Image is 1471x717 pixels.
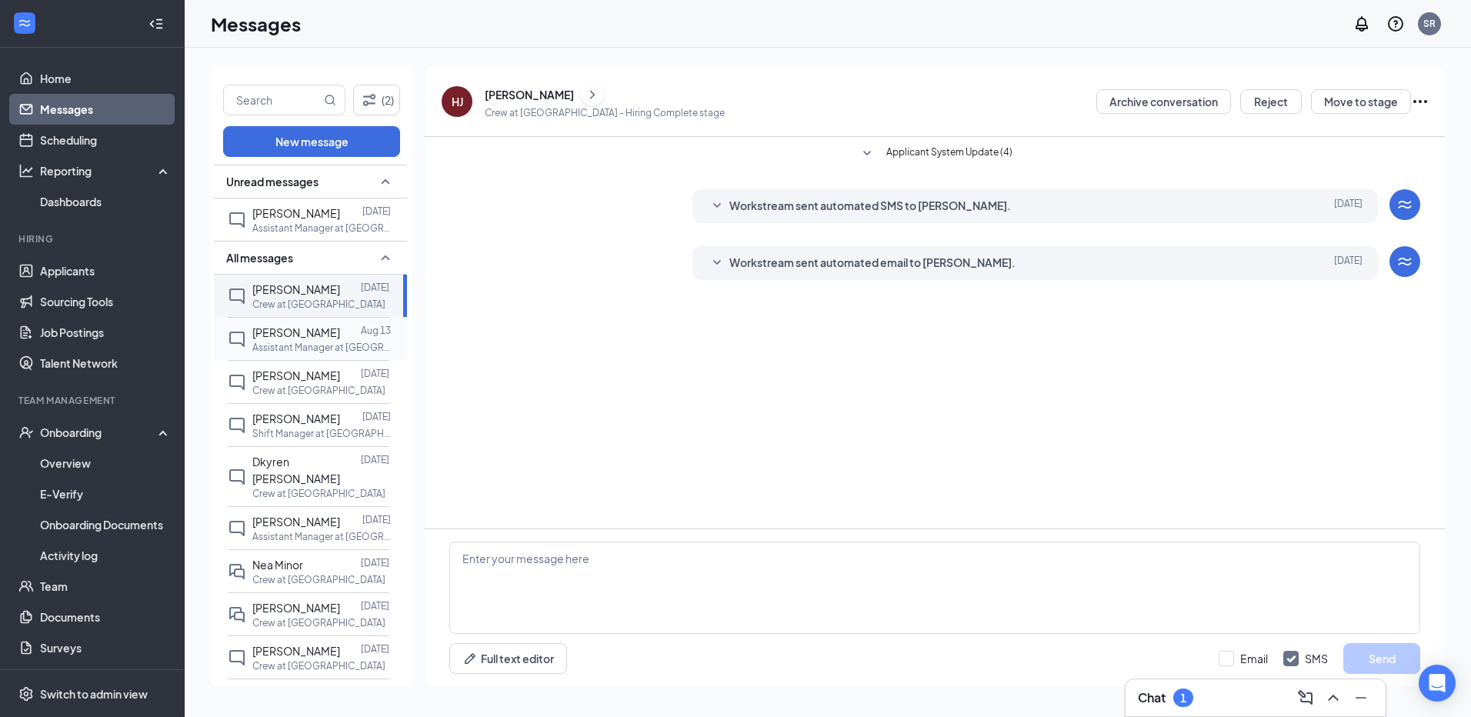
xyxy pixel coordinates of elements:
[252,369,340,382] span: [PERSON_NAME]
[40,163,172,178] div: Reporting
[1240,89,1302,114] button: Reject
[252,601,340,615] span: [PERSON_NAME]
[452,94,463,109] div: HJ
[1096,89,1231,114] button: Archive conversation
[211,11,301,37] h1: Messages
[252,341,391,354] p: Assistant Manager at [GEOGRAPHIC_DATA]
[252,222,391,235] p: Assistant Manager at [GEOGRAPHIC_DATA]
[581,83,604,106] button: ChevronRight
[252,325,340,339] span: [PERSON_NAME]
[362,513,391,526] p: [DATE]
[40,63,172,94] a: Home
[148,16,164,32] svg: Collapse
[361,367,389,380] p: [DATE]
[1321,685,1346,710] button: ChevronUp
[362,410,391,423] p: [DATE]
[1349,685,1373,710] button: Minimize
[252,298,385,311] p: Crew at [GEOGRAPHIC_DATA]
[1293,685,1318,710] button: ComposeMessage
[1296,689,1315,707] svg: ComposeMessage
[324,94,336,106] svg: MagnifyingGlass
[252,487,385,500] p: Crew at [GEOGRAPHIC_DATA]
[362,205,391,218] p: [DATE]
[858,145,1012,163] button: SmallChevronDownApplicant System Update (4)
[252,573,385,586] p: Crew at [GEOGRAPHIC_DATA]
[361,642,389,655] p: [DATE]
[361,556,389,569] p: [DATE]
[228,605,246,624] svg: DoubleChat
[1386,15,1405,33] svg: QuestionInfo
[708,197,726,215] svg: SmallChevronDown
[1352,689,1370,707] svg: Minimize
[40,509,172,540] a: Onboarding Documents
[40,571,172,602] a: Team
[18,163,34,178] svg: Analysis
[223,126,400,157] button: New message
[18,394,168,407] div: Team Management
[228,330,246,348] svg: ChatInactive
[252,384,385,397] p: Crew at [GEOGRAPHIC_DATA]
[252,644,340,658] span: [PERSON_NAME]
[1180,692,1186,705] div: 1
[585,85,600,104] svg: ChevronRight
[17,15,32,31] svg: WorkstreamLogo
[18,232,168,245] div: Hiring
[40,348,172,379] a: Talent Network
[40,632,172,663] a: Surveys
[361,685,389,699] p: [DATE]
[40,125,172,155] a: Scheduling
[252,427,391,440] p: Shift Manager at [GEOGRAPHIC_DATA]
[449,643,567,674] button: Full text editorPen
[252,206,340,220] span: [PERSON_NAME]
[708,254,726,272] svg: SmallChevronDown
[40,448,172,479] a: Overview
[252,659,385,672] p: Crew at [GEOGRAPHIC_DATA]
[40,425,158,440] div: Onboarding
[40,186,172,217] a: Dashboards
[252,412,340,425] span: [PERSON_NAME]
[376,248,395,267] svg: SmallChevronUp
[18,686,34,702] svg: Settings
[376,172,395,191] svg: SmallChevronUp
[252,455,340,485] span: Dkyren [PERSON_NAME]
[485,87,574,102] div: [PERSON_NAME]
[224,85,321,115] input: Search
[1419,665,1456,702] div: Open Intercom Messenger
[886,145,1012,163] span: Applicant System Update (4)
[228,468,246,486] svg: ChatInactive
[361,324,391,337] p: Aug 13
[228,373,246,392] svg: ChatInactive
[228,519,246,538] svg: ChatInactive
[228,416,246,435] svg: ChatInactive
[228,649,246,667] svg: ChatInactive
[40,255,172,286] a: Applicants
[252,558,303,572] span: Nea Minor
[228,562,246,581] svg: DoubleChat
[252,530,391,543] p: Assistant Manager at [GEOGRAPHIC_DATA]
[252,616,385,629] p: Crew at [GEOGRAPHIC_DATA]
[228,287,246,305] svg: ChatInactive
[40,686,148,702] div: Switch to admin view
[1138,689,1166,706] h3: Chat
[1396,195,1414,214] svg: WorkstreamLogo
[18,425,34,440] svg: UserCheck
[1311,89,1411,114] button: Move to stage
[1334,197,1363,215] span: [DATE]
[40,602,172,632] a: Documents
[226,174,319,189] span: Unread messages
[252,515,340,529] span: [PERSON_NAME]
[252,282,340,296] span: [PERSON_NAME]
[40,286,172,317] a: Sourcing Tools
[1324,689,1343,707] svg: ChevronUp
[462,651,478,666] svg: Pen
[858,145,876,163] svg: SmallChevronDown
[40,540,172,571] a: Activity log
[1343,643,1420,674] button: Send
[353,85,400,115] button: Filter (2)
[361,453,389,466] p: [DATE]
[40,94,172,125] a: Messages
[1411,92,1429,111] svg: Ellipses
[1396,252,1414,271] svg: WorkstreamLogo
[40,317,172,348] a: Job Postings
[361,281,389,294] p: [DATE]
